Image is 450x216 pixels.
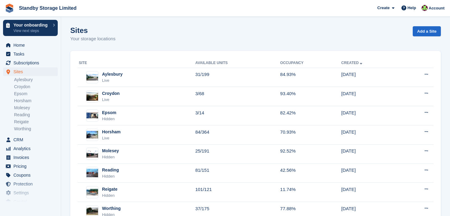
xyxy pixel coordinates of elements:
[280,144,341,164] td: 92.52%
[86,92,98,101] img: Image of Croydon site
[422,5,428,11] img: Sue Ford
[3,189,58,197] a: menu
[16,3,79,13] a: Standby Storage Limited
[3,41,58,49] a: menu
[195,125,280,145] td: 84/364
[13,28,50,34] p: View next steps
[86,74,98,81] img: Image of Aylesbury site
[102,97,120,103] div: Live
[195,87,280,106] td: 3/68
[102,116,116,122] div: Hidden
[13,144,50,153] span: Analytics
[3,50,58,58] a: menu
[102,90,120,97] div: Croydon
[14,119,58,125] a: Reigate
[195,144,280,164] td: 25/191
[86,189,98,196] img: Image of Reigate site
[86,207,98,215] img: Image of Worthing site
[13,197,50,206] span: Capital
[13,171,50,179] span: Coupons
[3,180,58,188] a: menu
[280,183,341,202] td: 11.74%
[14,112,58,118] a: Reading
[13,67,50,76] span: Sites
[280,164,341,183] td: 42.56%
[86,169,98,178] img: Image of Reading site
[14,84,58,90] a: Croydon
[413,26,441,36] a: Add a Site
[341,61,364,65] a: Created
[3,153,58,162] a: menu
[14,91,58,97] a: Epsom
[280,87,341,106] td: 93.40%
[13,180,50,188] span: Protection
[102,110,116,116] div: Epsom
[13,41,50,49] span: Home
[3,144,58,153] a: menu
[3,135,58,144] a: menu
[341,87,400,106] td: [DATE]
[341,125,400,145] td: [DATE]
[102,135,121,141] div: Live
[429,5,445,11] span: Account
[13,23,50,27] p: Your onboarding
[280,125,341,145] td: 70.93%
[102,154,119,160] div: Hidden
[3,20,58,36] a: Your onboarding View next steps
[195,68,280,87] td: 31/199
[195,106,280,125] td: 3/14
[86,131,98,139] img: Image of Horsham site
[102,129,121,135] div: Horsham
[102,148,119,154] div: Molesey
[341,144,400,164] td: [DATE]
[408,5,416,11] span: Help
[70,26,115,34] h1: Sites
[3,67,58,76] a: menu
[195,58,280,68] th: Available Units
[341,68,400,87] td: [DATE]
[102,186,118,193] div: Reigate
[3,162,58,171] a: menu
[14,77,58,83] a: Aylesbury
[280,106,341,125] td: 82.42%
[14,98,58,104] a: Horsham
[341,164,400,183] td: [DATE]
[13,162,50,171] span: Pricing
[13,189,50,197] span: Settings
[78,58,195,68] th: Site
[5,4,14,13] img: stora-icon-8386f47178a22dfd0bd8f6a31ec36ba5ce8667c1dd55bd0f319d3a0aa187defe.svg
[102,205,121,212] div: Worthing
[102,167,119,173] div: Reading
[341,106,400,125] td: [DATE]
[13,135,50,144] span: CRM
[280,58,341,68] th: Occupancy
[341,183,400,202] td: [DATE]
[102,71,123,77] div: Aylesbury
[280,68,341,87] td: 84.93%
[102,193,118,199] div: Hidden
[14,105,58,111] a: Molesey
[195,183,280,202] td: 101/121
[13,59,50,67] span: Subscriptions
[86,113,98,118] img: Image of Epsom site
[13,50,50,58] span: Tasks
[86,150,98,158] img: Image of Molesey site
[14,126,58,132] a: Worthing
[70,35,115,42] p: Your storage locations
[102,173,119,179] div: Hidden
[3,59,58,67] a: menu
[102,77,123,84] div: Live
[13,153,50,162] span: Invoices
[195,164,280,183] td: 81/151
[377,5,390,11] span: Create
[3,171,58,179] a: menu
[3,197,58,206] a: menu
